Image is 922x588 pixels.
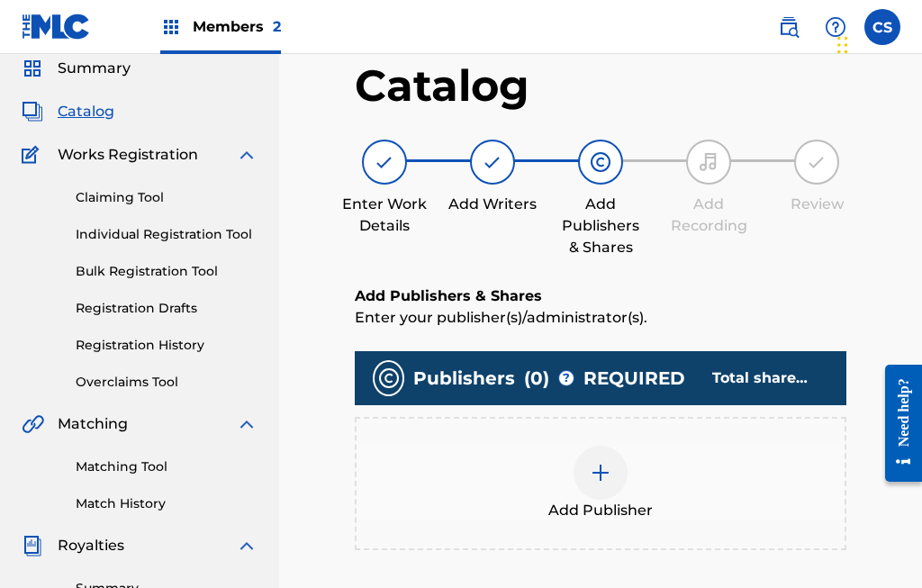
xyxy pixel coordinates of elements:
[837,18,848,72] div: Drag
[22,14,91,40] img: MLC Logo
[76,457,258,476] a: Matching Tool
[482,151,503,173] img: step indicator icon for Add Writers
[355,307,846,329] p: Enter your publisher(s)/administrator(s).
[806,151,827,173] img: step indicator icon for Review
[872,347,922,501] iframe: Resource Center
[413,365,515,392] span: Publishers
[559,371,574,385] span: ?
[712,367,810,389] div: Total shares:
[771,9,807,45] a: Public Search
[76,299,258,318] a: Registration Drafts
[76,225,258,244] a: Individual Registration Tool
[339,194,429,237] div: Enter Work Details
[374,151,395,173] img: step indicator icon for Enter Work Details
[236,535,258,556] img: expand
[355,285,846,307] h6: Add Publishers & Shares
[22,101,114,122] a: CatalogCatalog
[58,144,198,166] span: Works Registration
[447,194,538,215] div: Add Writers
[76,188,258,207] a: Claiming Tool
[22,144,45,166] img: Works Registration
[590,462,611,484] img: add
[698,151,719,173] img: step indicator icon for Add Recording
[772,194,862,215] div: Review
[556,194,646,258] div: Add Publishers & Shares
[22,413,44,435] img: Matching
[76,262,258,281] a: Bulk Registration Tool
[273,18,281,35] span: 2
[22,58,43,79] img: Summary
[778,16,800,38] img: search
[355,59,846,113] h1: Catalog
[664,194,754,237] div: Add Recording
[58,58,131,79] span: Summary
[76,494,258,513] a: Match History
[58,535,124,556] span: Royalties
[825,16,846,38] img: help
[583,365,685,392] span: REQUIRED
[22,101,43,122] img: Catalog
[22,58,131,79] a: SummarySummary
[22,535,43,556] img: Royalties
[590,151,611,173] img: step indicator icon for Add Publishers & Shares
[524,365,549,392] span: ( 0 )
[76,336,258,355] a: Registration History
[378,367,400,389] img: publishers
[160,16,182,38] img: Top Rightsholders
[808,369,830,386] span: 0 %
[236,144,258,166] img: expand
[58,413,128,435] span: Matching
[58,101,114,122] span: Catalog
[236,413,258,435] img: expand
[76,373,258,392] a: Overclaims Tool
[818,9,854,45] div: Help
[548,500,653,521] span: Add Publisher
[193,16,281,37] span: Members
